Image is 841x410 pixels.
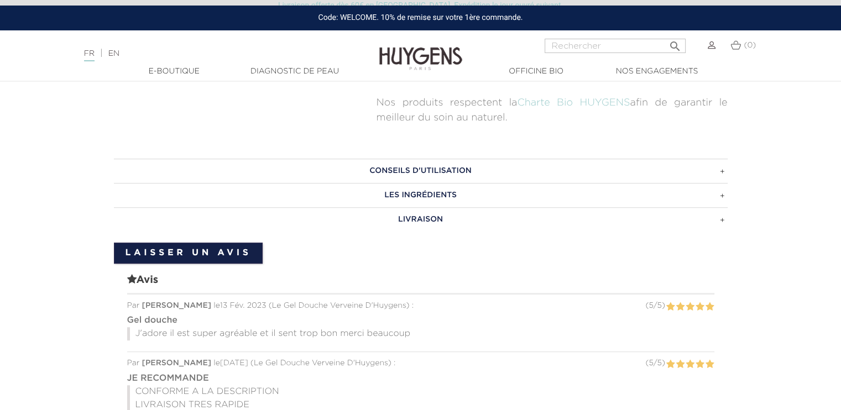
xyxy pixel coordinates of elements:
[744,41,756,49] span: (0)
[114,183,728,207] a: LES INGRÉDIENTS
[481,66,592,77] a: Officine Bio
[705,358,714,371] label: 5
[602,66,712,77] a: Nos engagements
[119,66,229,77] a: E-Boutique
[645,358,665,369] div: ( / )
[685,300,694,314] label: 3
[108,50,119,57] a: EN
[649,359,653,367] span: 5
[127,358,714,369] div: Par le [DATE] ( ) :
[666,358,675,371] label: 1
[666,300,675,314] label: 1
[114,207,728,232] a: LIVRAISON
[517,98,630,108] a: Charte Bio HUYGENS
[695,358,704,371] label: 4
[676,358,685,371] label: 2
[142,359,212,367] span: [PERSON_NAME]
[695,300,704,314] label: 4
[114,243,263,264] a: Laisser un avis
[127,316,177,325] strong: Gel douche
[114,159,728,183] a: CONSEILS D'UTILISATION
[545,39,686,53] input: Rechercher
[685,358,694,371] label: 3
[649,302,653,309] span: 5
[127,300,714,312] div: Par le 13 Fév. 2023 ( ) :
[127,327,714,340] p: J'adore il est super agréable et il sent trop bon merci beaucoup
[254,359,388,367] span: Le Gel Douche Verveine D'Huygens
[676,300,685,314] label: 2
[705,300,714,314] label: 5
[84,50,95,61] a: FR
[657,302,661,309] span: 5
[645,300,665,312] div: ( / )
[377,98,728,123] span: Nos produits respectent la
[379,29,462,72] img: Huygens
[668,36,681,50] i: 
[127,374,209,383] strong: JE RECOMMANDE
[272,302,406,309] span: Le Gel Douche Verveine D'Huygens
[657,359,661,367] span: 5
[665,35,685,50] button: 
[239,66,350,77] a: Diagnostic de peau
[79,47,342,60] div: |
[142,302,212,309] span: [PERSON_NAME]
[127,272,714,295] span: Avis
